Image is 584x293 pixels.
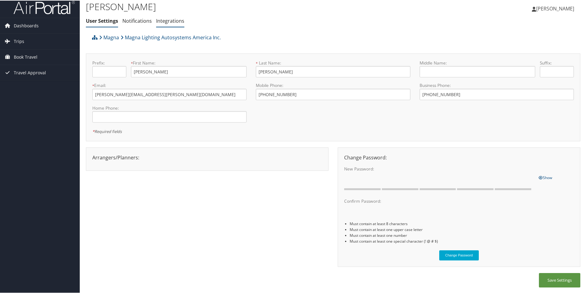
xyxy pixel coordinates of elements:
[14,18,39,33] span: Dashboards
[536,5,574,11] span: [PERSON_NAME]
[92,104,247,111] label: Home Phone:
[122,17,152,24] a: Notifications
[92,128,122,134] em: Required fields
[88,153,327,161] div: Arrangers/Planners:
[14,33,24,49] span: Trips
[420,82,574,88] label: Business Phone:
[256,59,410,65] label: Last Name:
[156,17,184,24] a: Integrations
[14,64,46,80] span: Travel Approval
[350,232,574,238] li: Must contain at least one number
[344,165,534,171] label: New Password:
[256,82,410,88] label: Mobile Phone:
[340,153,578,161] div: Change Password:
[540,59,574,65] label: Suffix:
[92,82,247,88] label: Email:
[99,31,119,43] a: Magna
[86,17,118,24] a: User Settings
[539,174,552,180] span: Show
[350,238,574,244] li: Must contain at least one special character (! @ # $)
[439,250,479,260] button: Change Password
[92,59,126,65] label: Prefix:
[131,59,247,65] label: First Name:
[539,272,580,287] button: Save Settings
[420,59,535,65] label: Middle Name:
[350,226,574,232] li: Must contain at least one upper case letter
[14,49,37,64] span: Book Travel
[539,173,552,180] a: Show
[121,31,221,43] a: Magna Lighting Autosystems America Inc.
[350,220,574,226] li: Must contain at least 8 characters
[344,197,534,204] label: Confirm Password:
